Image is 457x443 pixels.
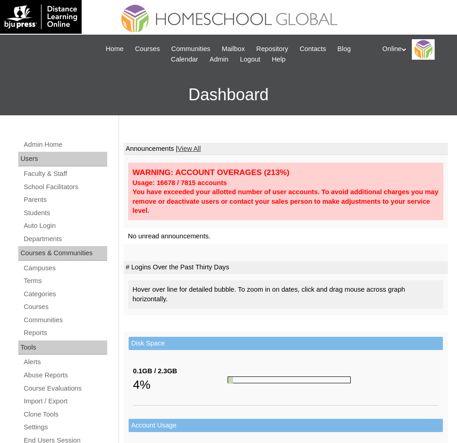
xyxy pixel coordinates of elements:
a: Faculty & Staff [23,168,107,180]
a: Terms [23,275,107,287]
a: Admin Home [23,139,107,150]
a: Settings [23,422,107,433]
a: Calendar [166,54,203,65]
a: Admin [205,54,233,65]
img: logo-white.png [5,5,77,29]
a: Help [267,54,290,65]
span: Courses [135,44,160,54]
span: Help [272,54,286,65]
span: Home [106,44,124,54]
a: Clone Tools [23,409,107,420]
div: Online [382,39,448,60]
span: Blog [338,44,351,54]
strong: Usage: 16678 / 7815 accounts [133,179,227,186]
td: Account Usage [129,419,443,432]
span: Logout [240,54,260,65]
td: Announcements | [124,143,448,155]
div: Tools [18,340,107,355]
span: Contacts [300,44,326,54]
a: Parents [23,194,107,206]
a: Students [23,207,107,219]
div: WARNING: ACCOUNT OVERAGES (213%) [133,167,439,178]
a: School Facilitators [23,181,107,193]
a: Auto Login [23,220,107,232]
h3: Dashboard [5,74,452,115]
a: Logout [235,54,265,65]
a: Mailbox [217,44,249,54]
a: Courses [130,44,165,54]
a: Contacts [295,44,331,54]
span: Mailbox [222,44,245,54]
a: Communities [167,44,215,54]
a: Blog [333,44,355,54]
a: View All [177,145,201,152]
div: 4% [133,376,228,394]
a: Reports [23,327,107,339]
a: Repository [252,44,293,54]
div: Hover over line for detailed bubble. To zoom in on dates, click and drag mouse across graph horiz... [128,280,444,308]
span: Repository [256,44,288,54]
div: Users [18,152,107,166]
div: 0.1GB / 2.3GB [133,366,228,376]
a: Alerts [23,356,107,368]
td: # Logins Over the Past Thirty Days [124,261,448,274]
span: Admin [209,54,228,65]
a: Course Evaluations [23,383,107,394]
span: Communities [171,44,211,54]
a: Departments [23,233,107,245]
a: Categories [23,288,107,300]
a: Home [101,44,128,54]
img: Online Academy [412,39,435,60]
a: Import / Export [23,396,107,407]
div: You have exceeded your allotted number of user accounts. To avoid additional charges you may remo... [133,187,439,216]
a: Abuse Reports [23,370,107,381]
span: Calendar [171,54,198,65]
div: Courses & Communities [18,246,107,261]
td: Disk Space [129,337,443,350]
td: No unread announcements. [124,228,448,245]
a: Campuses [23,263,107,274]
a: Communities [23,314,107,326]
a: Courses [23,301,107,313]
